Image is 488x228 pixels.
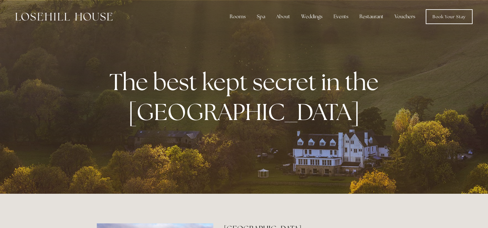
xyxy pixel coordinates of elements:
[225,10,251,23] div: Rooms
[252,10,270,23] div: Spa
[109,67,383,127] strong: The best kept secret in the [GEOGRAPHIC_DATA]
[390,10,420,23] a: Vouchers
[426,9,473,24] a: Book Your Stay
[15,13,113,21] img: Losehill House
[271,10,295,23] div: About
[329,10,353,23] div: Events
[296,10,327,23] div: Weddings
[355,10,388,23] div: Restaurant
